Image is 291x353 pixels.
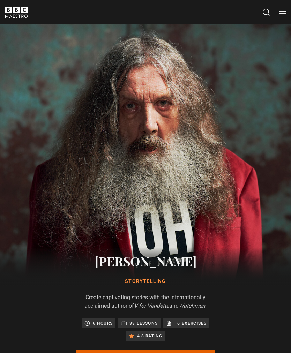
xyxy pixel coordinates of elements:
[174,320,207,327] p: 16 exercises
[137,332,163,339] p: 4.8 rating
[134,302,169,309] i: V for Vendetta
[76,252,215,270] h2: [PERSON_NAME]
[179,302,205,309] i: Watchmen
[93,320,113,327] p: 6 hours
[5,7,28,18] svg: BBC Maestro
[129,320,158,327] p: 33 lessons
[76,278,215,285] h1: Storytelling
[279,9,286,16] button: Toggle navigation
[76,293,215,310] p: Create captivating stories with the internationally acclaimed author of and .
